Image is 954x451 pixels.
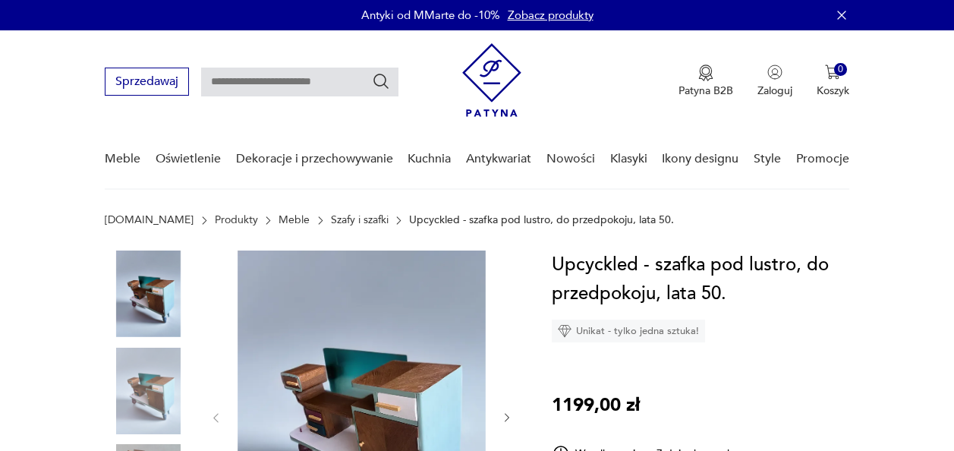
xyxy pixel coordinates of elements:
img: Zdjęcie produktu Upcyckled - szafka pod lustro, do przedpokoju, lata 50. [105,348,191,434]
h1: Upcyckled - szafka pod lustro, do przedpokoju, lata 50. [552,251,849,308]
a: Nowości [546,130,595,188]
button: Zaloguj [757,65,792,98]
img: Ikona medalu [698,65,713,81]
button: Szukaj [372,72,390,90]
img: Zdjęcie produktu Upcyckled - szafka pod lustro, do przedpokoju, lata 50. [105,251,191,337]
p: Upcyckled - szafka pod lustro, do przedpokoju, lata 50. [409,214,674,226]
a: Antykwariat [466,130,531,188]
img: Ikona koszyka [825,65,840,80]
a: Oświetlenie [156,130,221,188]
button: 0Koszyk [817,65,849,98]
p: Patyna B2B [679,84,733,98]
a: Meble [105,130,140,188]
img: Ikona diamentu [558,324,571,338]
button: Patyna B2B [679,65,733,98]
a: Dekoracje i przechowywanie [236,130,393,188]
a: Ikona medaluPatyna B2B [679,65,733,98]
div: 0 [834,63,847,76]
a: Klasyki [610,130,647,188]
p: 1199,00 zł [552,391,640,420]
p: Antyki od MMarte do -10% [361,8,500,23]
a: Meble [279,214,310,226]
a: Zobacz produkty [508,8,593,23]
button: Sprzedawaj [105,68,189,96]
a: Kuchnia [408,130,451,188]
a: Szafy i szafki [331,214,389,226]
a: [DOMAIN_NAME] [105,214,194,226]
p: Zaloguj [757,84,792,98]
a: Ikony designu [662,130,738,188]
a: Sprzedawaj [105,77,189,88]
a: Produkty [215,214,258,226]
img: Ikonka użytkownika [767,65,782,80]
a: Promocje [796,130,849,188]
img: Patyna - sklep z meblami i dekoracjami vintage [462,43,521,117]
p: Koszyk [817,84,849,98]
div: Unikat - tylko jedna sztuka! [552,320,705,342]
a: Style [754,130,781,188]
